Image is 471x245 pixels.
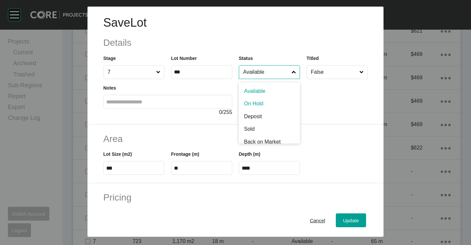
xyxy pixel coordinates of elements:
input: 7 [106,66,155,79]
label: Titled [307,56,319,61]
span: Cancel [310,218,325,223]
div: Deposit [239,110,300,123]
h2: Area [103,132,368,145]
button: Update [336,213,366,227]
h1: Save Lot [103,14,368,31]
button: Cancel [303,213,333,227]
label: Frontage (m) [171,151,199,157]
input: Available [242,66,290,79]
span: Update [343,218,359,223]
input: False [310,66,358,79]
div: / 255 [103,109,232,116]
label: Status [239,56,253,61]
span: Close menu... [358,66,365,79]
label: Lot Size (m2) [103,151,132,157]
span: Show menu... [290,66,297,79]
label: Depth (m) [239,151,260,157]
label: Stage [103,56,116,61]
h2: Details [103,36,368,49]
label: Lot Number [171,56,197,61]
div: Back on Market [239,136,300,148]
span: Close menu... [155,66,162,79]
div: Available [239,82,300,97]
span: 0 [219,109,222,115]
label: Notes [103,85,116,91]
div: On Hold [239,97,300,110]
h2: Pricing [103,191,368,204]
div: Sold [239,123,300,135]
